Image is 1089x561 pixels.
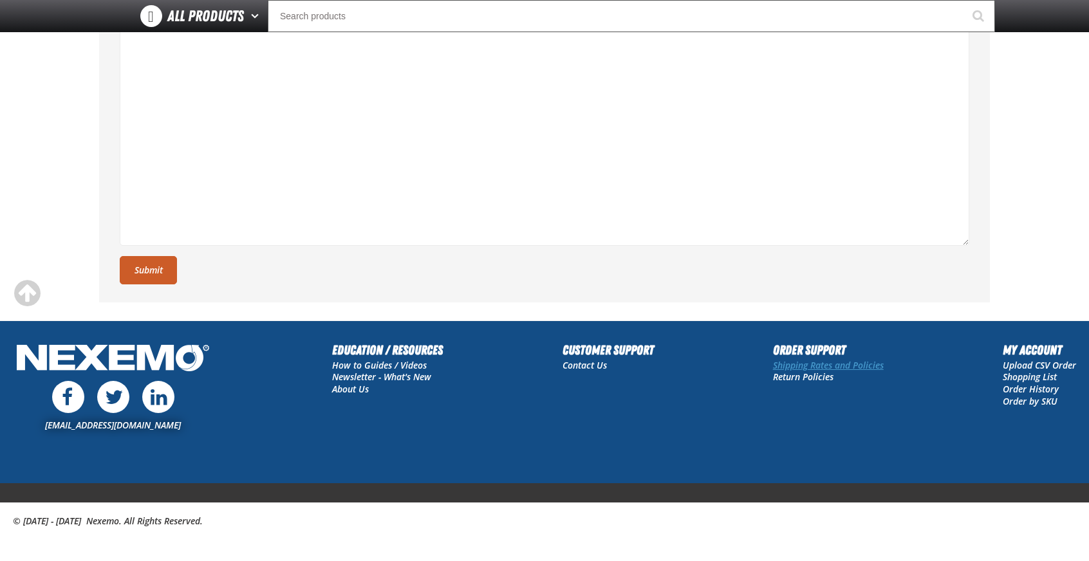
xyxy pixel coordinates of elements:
[332,340,443,360] h2: Education / Resources
[332,383,369,395] a: About Us
[1003,383,1059,395] a: Order History
[1003,359,1076,371] a: Upload CSV Order
[1003,340,1076,360] h2: My Account
[13,279,41,308] div: Scroll to the top
[332,371,431,383] a: Newsletter - What's New
[1003,395,1057,407] a: Order by SKU
[167,5,244,28] span: All Products
[563,340,654,360] h2: Customer Support
[563,359,607,371] a: Contact Us
[13,340,213,378] img: Nexemo Logo
[120,256,177,284] button: Submit
[1003,371,1057,383] a: Shopping List
[45,419,181,431] a: [EMAIL_ADDRESS][DOMAIN_NAME]
[773,359,884,371] a: Shipping Rates and Policies
[773,371,833,383] a: Return Policies
[773,340,884,360] h2: Order Support
[332,359,427,371] a: How to Guides / Videos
